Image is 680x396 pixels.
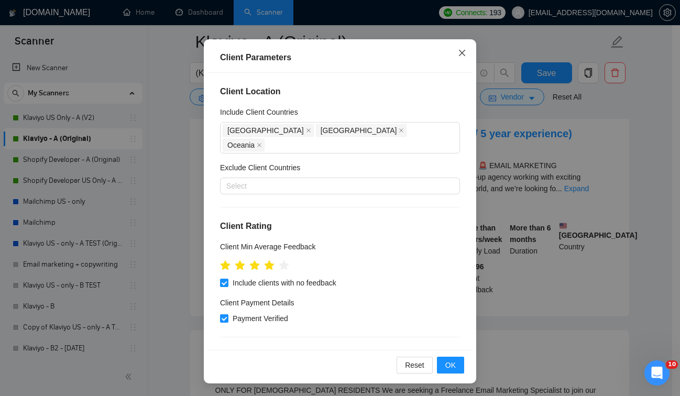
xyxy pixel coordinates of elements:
[316,124,407,137] span: Canada
[235,260,245,271] span: star
[666,360,678,369] span: 10
[227,125,304,136] span: [GEOGRAPHIC_DATA]
[227,139,255,151] span: Oceania
[458,49,466,57] span: close
[397,357,433,373] button: Reset
[249,260,260,271] span: star
[220,220,460,233] h4: Client Rating
[399,128,404,133] span: close
[264,260,275,271] span: star
[220,106,298,118] h5: Include Client Countries
[405,359,424,371] span: Reset
[220,51,460,64] div: Client Parameters
[220,241,316,252] h5: Client Min Average Feedback
[220,85,460,98] h4: Client Location
[220,162,300,173] h5: Exclude Client Countries
[321,125,397,136] span: [GEOGRAPHIC_DATA]
[445,359,456,371] span: OK
[644,360,670,386] iframe: Intercom live chat
[279,260,289,271] span: star
[220,297,294,309] h4: Client Payment Details
[223,124,314,137] span: United States
[448,39,476,68] button: Close
[437,357,464,373] button: OK
[228,313,292,324] span: Payment Verified
[257,142,262,148] span: close
[220,260,231,271] span: star
[228,277,341,289] span: Include clients with no feedback
[306,128,311,133] span: close
[223,139,265,151] span: Oceania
